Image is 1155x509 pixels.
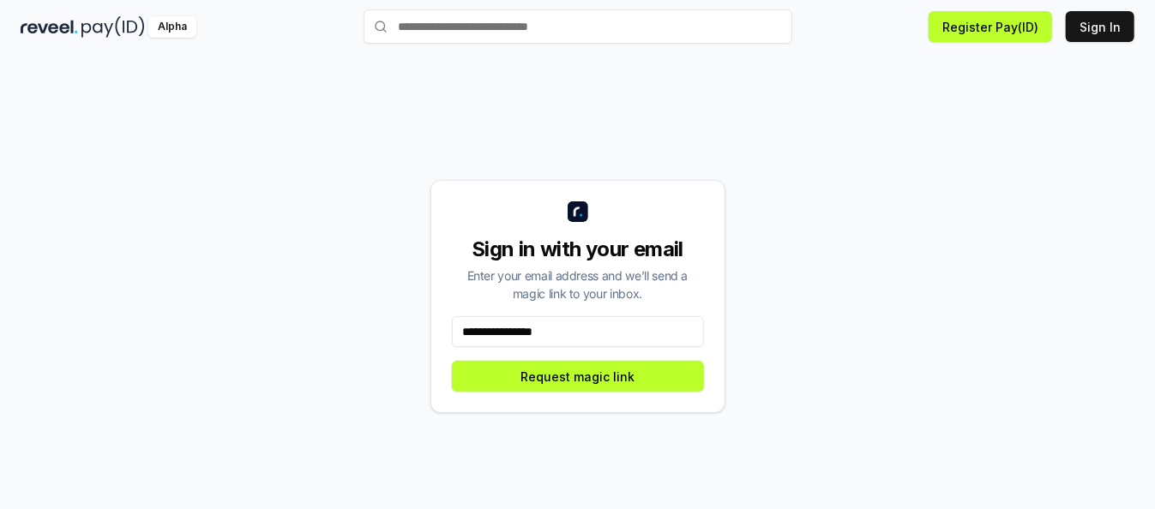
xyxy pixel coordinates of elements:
[21,16,78,38] img: reveel_dark
[568,201,588,222] img: logo_small
[929,11,1052,42] button: Register Pay(ID)
[1066,11,1134,42] button: Sign In
[452,361,704,392] button: Request magic link
[148,16,196,38] div: Alpha
[452,266,704,302] div: Enter your email address and we’ll send a magic link to your inbox.
[81,16,145,38] img: pay_id
[452,236,704,263] div: Sign in with your email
